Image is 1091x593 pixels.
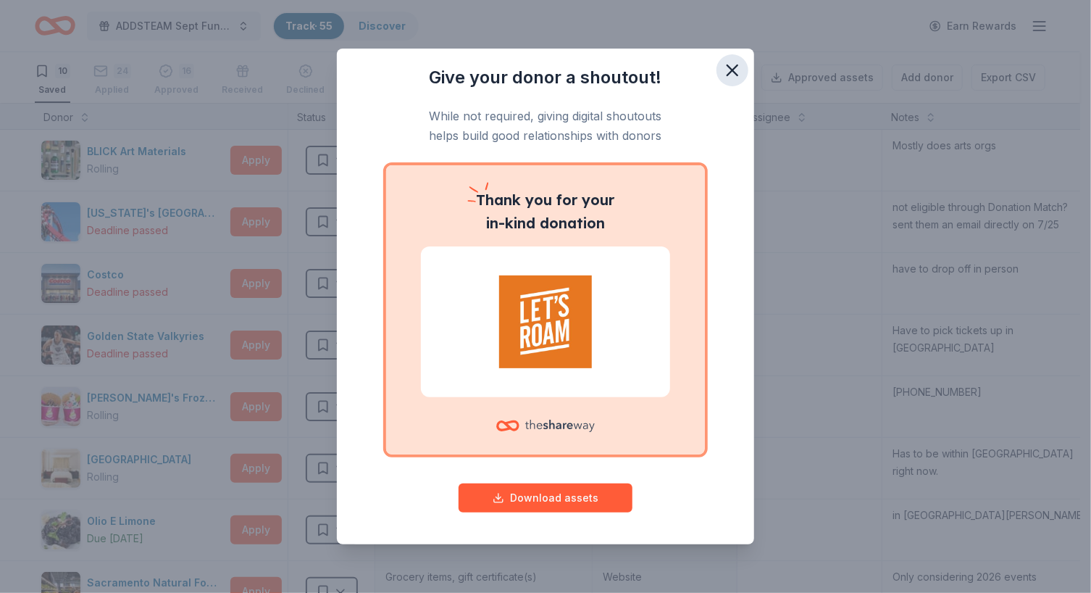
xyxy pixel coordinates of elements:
p: While not required, giving digital shoutouts helps build good relationships with donors [366,107,725,145]
button: Download assets [459,484,632,513]
h3: Give your donor a shoutout! [366,66,725,89]
p: you for your in-kind donation [421,188,670,235]
img: Let's Roam [438,275,653,368]
span: Thank [477,191,522,209]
